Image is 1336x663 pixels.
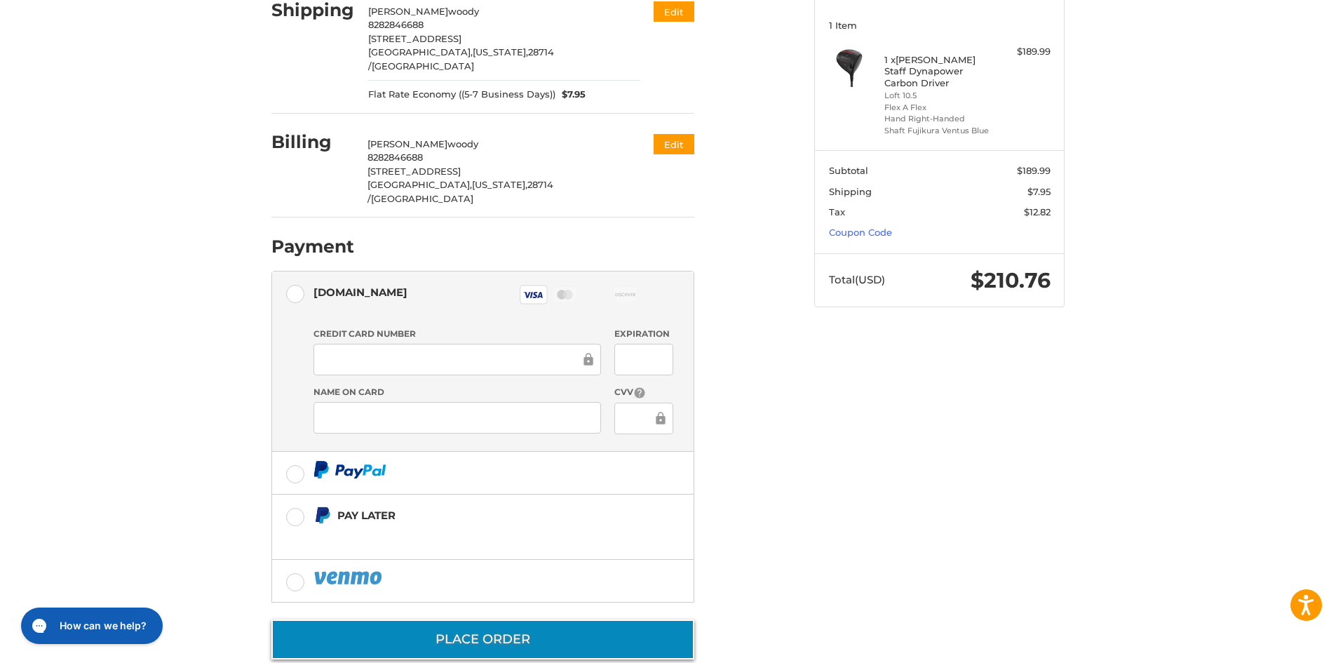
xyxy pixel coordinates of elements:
span: [US_STATE], [472,179,527,190]
span: $210.76 [971,267,1051,293]
iframe: PayPal Message 2 [313,530,607,542]
div: [DOMAIN_NAME] [313,281,407,304]
label: Expiration [614,328,673,340]
span: woody [447,138,478,149]
button: Edit [654,134,694,154]
li: Flex A Flex [884,102,992,114]
label: CVV [614,386,673,399]
span: Shipping [829,186,872,197]
span: [STREET_ADDRESS] [367,166,461,177]
img: PayPal icon [313,569,385,587]
h2: Billing [271,131,353,153]
span: [STREET_ADDRESS] [368,33,461,44]
img: Pay Later icon [313,507,331,524]
span: Tax [829,206,845,217]
a: Coupon Code [829,227,892,238]
li: Shaft Fujikura Ventus Blue [884,125,992,137]
h2: Payment [271,236,354,257]
span: Subtotal [829,165,868,176]
button: Edit [654,1,694,22]
span: [US_STATE], [473,46,528,58]
span: 28714 / [367,179,553,204]
span: $12.82 [1024,206,1051,217]
label: Name on Card [313,386,601,399]
span: Flat Rate Economy ((5-7 Business Days)) [368,88,555,102]
span: [GEOGRAPHIC_DATA] [371,193,473,204]
span: [GEOGRAPHIC_DATA] [372,60,474,72]
h3: 1 Item [829,20,1051,31]
span: [GEOGRAPHIC_DATA], [368,46,473,58]
span: $7.95 [555,88,586,102]
li: Hand Right-Handed [884,113,992,125]
button: Place Order [271,620,694,659]
span: 8282846688 [368,19,424,30]
span: [PERSON_NAME] [367,138,447,149]
span: 8282846688 [367,152,423,163]
h4: 1 x [PERSON_NAME] Staff Dynapower Carbon Driver [884,54,992,88]
span: $189.99 [1017,165,1051,176]
span: woody [448,6,479,17]
img: PayPal icon [313,461,386,478]
iframe: Gorgias live chat messenger [14,603,167,649]
div: Pay Later [337,504,606,527]
li: Loft 10.5 [884,90,992,102]
span: $7.95 [1027,186,1051,197]
label: Credit Card Number [313,328,601,340]
span: [GEOGRAPHIC_DATA], [367,179,472,190]
span: 28714 / [368,46,554,72]
span: Total (USD) [829,273,885,286]
div: $189.99 [995,45,1051,59]
span: [PERSON_NAME] [368,6,448,17]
